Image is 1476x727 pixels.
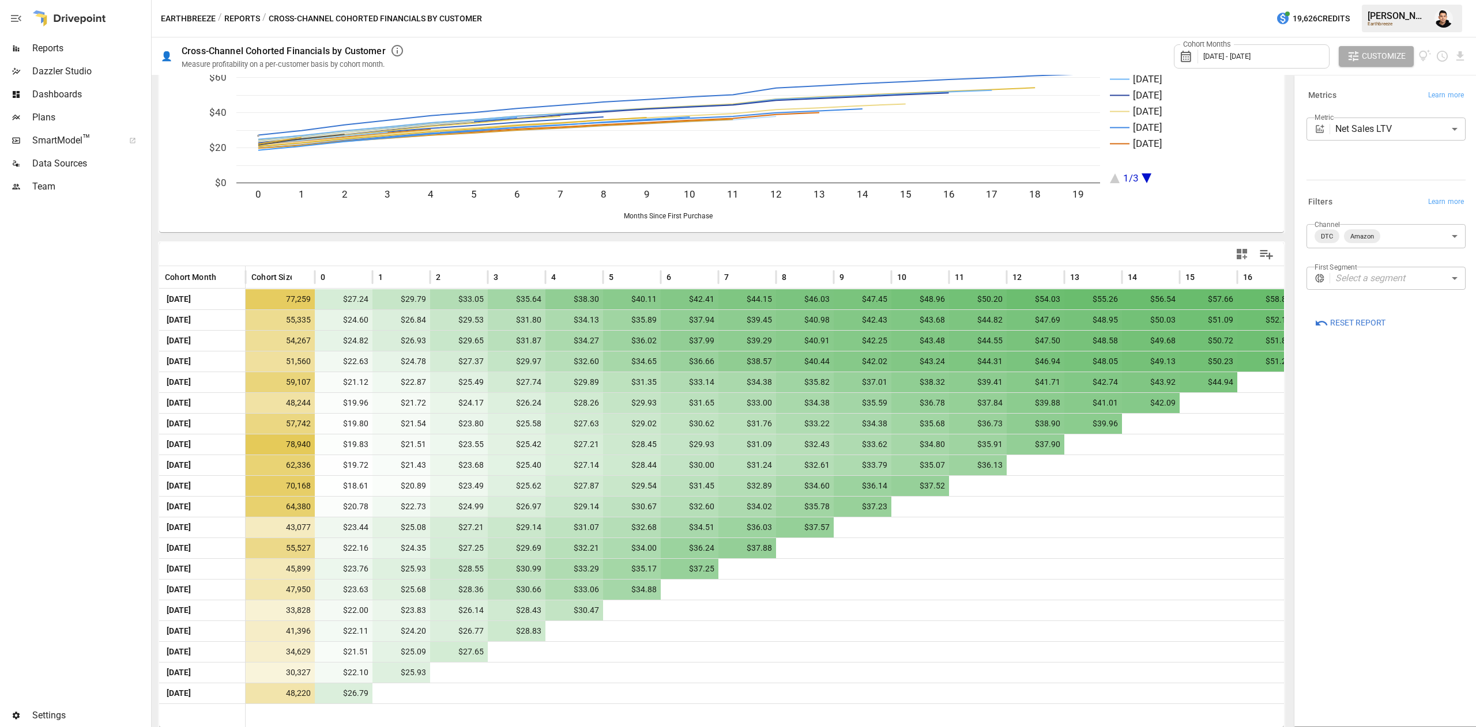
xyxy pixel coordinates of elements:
[436,434,485,455] span: $23.55
[1339,46,1414,67] button: Customize
[251,434,312,455] span: 78,940
[1185,372,1235,392] span: $44.94
[494,434,543,455] span: $25.42
[1012,414,1062,434] span: $38.90
[609,310,658,330] span: $35.89
[436,372,485,392] span: $25.49
[1070,331,1120,351] span: $48.58
[684,188,695,200] text: 10
[1335,272,1405,283] em: Select a segment
[251,414,312,434] span: 57,742
[955,372,1004,392] span: $39.41
[551,476,601,496] span: $27.87
[955,434,1004,455] span: $35.91
[32,65,149,78] span: Dazzler Studio
[908,269,924,285] button: Sort
[165,517,239,537] span: [DATE]
[1070,351,1120,372] span: $48.05
[609,455,658,475] span: $28.44
[551,497,601,517] span: $29.14
[161,12,216,26] button: Earthbreeze
[1434,9,1453,28] div: Francisco Sanchez
[378,434,428,455] span: $21.51
[1012,372,1062,392] span: $41.71
[1243,271,1252,283] span: 16
[165,414,239,434] span: [DATE]
[1196,269,1212,285] button: Sort
[558,188,563,200] text: 7
[499,269,515,285] button: Sort
[494,497,543,517] span: $26.97
[299,188,304,200] text: 1
[897,271,906,283] span: 10
[32,157,149,171] span: Data Sources
[1023,269,1039,285] button: Sort
[724,271,729,283] span: 7
[494,393,543,413] span: $26.24
[955,331,1004,351] span: $44.55
[32,180,149,194] span: Team
[667,331,716,351] span: $37.99
[436,497,485,517] span: $24.99
[251,393,312,413] span: 48,244
[165,393,239,413] span: [DATE]
[609,331,658,351] span: $36.02
[839,351,889,372] span: $42.02
[839,289,889,309] span: $47.45
[955,310,1004,330] span: $44.82
[1128,289,1177,309] span: $56.54
[1243,289,1293,309] span: $58.82
[1133,138,1162,149] text: [DATE]
[724,331,774,351] span: $39.29
[1428,196,1464,208] span: Learn more
[384,269,400,285] button: Sort
[165,289,239,309] span: [DATE]
[255,188,261,200] text: 0
[494,414,543,434] span: $25.58
[436,455,485,475] span: $23.68
[1012,310,1062,330] span: $47.69
[667,393,716,413] span: $31.65
[1070,289,1120,309] span: $55.26
[644,188,650,200] text: 9
[782,393,831,413] span: $34.38
[897,289,947,309] span: $48.96
[839,310,889,330] span: $42.43
[782,497,831,517] span: $35.78
[1293,12,1350,26] span: 19,626 Credits
[897,372,947,392] span: $38.32
[385,188,390,200] text: 3
[494,372,543,392] span: $27.74
[724,476,774,496] span: $32.89
[165,271,216,283] span: Cohort Month
[217,269,234,285] button: Sort
[1029,188,1041,200] text: 18
[839,271,844,283] span: 9
[551,310,601,330] span: $34.13
[897,455,947,475] span: $35.07
[1308,89,1336,102] h6: Metrics
[82,132,91,146] span: ™
[955,351,1004,372] span: $44.31
[1012,289,1062,309] span: $54.03
[1368,10,1428,21] div: [PERSON_NAME]
[1133,73,1162,85] text: [DATE]
[494,351,543,372] span: $29.97
[514,188,520,200] text: 6
[667,372,716,392] span: $33.14
[32,709,149,722] span: Settings
[609,497,658,517] span: $30.67
[1330,316,1385,330] span: Reset Report
[839,434,889,455] span: $33.62
[839,393,889,413] span: $35.59
[609,434,658,455] span: $28.45
[1123,172,1139,184] text: 1/3
[782,434,831,455] span: $32.43
[1138,269,1154,285] button: Sort
[321,414,370,434] span: $19.80
[965,269,981,285] button: Sort
[378,517,428,537] span: $25.08
[788,269,804,285] button: Sort
[165,372,239,392] span: [DATE]
[557,269,573,285] button: Sort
